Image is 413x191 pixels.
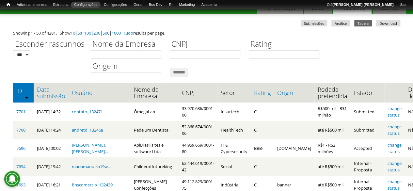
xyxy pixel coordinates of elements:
[50,2,71,8] a: Estrutura
[24,95,29,99] img: ordem crescente
[314,157,351,176] td: até R$500 mil
[354,20,372,26] a: Tabela
[13,30,400,36] div: Showing 1 - 50 of 4281. Show | | | | | | results per page.
[388,179,402,191] a: change status
[16,182,25,188] a: 7693
[179,83,217,103] th: CNPJ
[34,121,69,139] td: [DATE] 14:24
[131,83,179,103] th: Nome da Empresa
[170,39,245,50] label: CNPJ
[77,30,82,36] a: 50
[91,61,166,72] label: Origem
[16,145,25,151] a: 7696
[314,103,351,121] td: R$500 mil - R$1 milhão
[13,39,87,50] label: Esconder rascunhos
[37,86,65,99] a: Data submissão
[130,2,146,8] a: Geral
[179,103,217,121] td: 33.970.686/0001-00
[217,121,251,139] td: HealthTech
[34,157,69,176] td: [DATE] 19:42
[71,2,101,8] a: Configurações
[314,121,351,139] td: até R$500 mil
[388,105,402,118] a: change status
[72,182,113,188] a: finscomercio_132439
[251,121,274,139] td: C
[217,103,251,121] td: Insurtech
[131,121,179,139] td: Pede um Dentista
[176,2,198,8] a: Marketing
[103,30,109,36] a: 500
[16,164,25,169] a: 7694
[251,139,274,157] td: BBB-
[376,20,400,26] a: Download
[166,2,176,8] a: RI
[34,139,69,157] td: [DATE] 00:02
[179,157,217,176] td: 62.444.619/0001-42
[93,30,100,36] a: 200
[34,103,69,121] td: [DATE] 14:32
[16,88,30,94] a: ID
[254,89,271,96] a: Rating
[251,157,274,176] td: C
[3,2,13,8] a: Início
[179,139,217,157] td: 44.959.669/0001-80
[217,83,251,103] th: Setor
[72,109,103,115] a: contato_132471
[146,2,166,8] a: Bus Dev
[179,121,217,139] td: 52.868.674/0001-06
[351,121,384,139] td: Submitted
[397,2,410,8] a: Sair
[277,89,311,96] a: Origin
[13,2,50,8] a: Adicionar empresa
[331,20,350,26] a: Análise
[388,160,402,173] a: change status
[314,139,351,157] td: R$1 - R$2 milhões
[274,139,314,157] td: [DOMAIN_NAME]
[351,83,384,103] th: Estado
[131,139,179,157] td: ApiBrasil sites e software Ltda
[217,157,251,176] td: Social
[71,30,75,36] a: 10
[72,127,103,133] a: andretd_132468
[123,30,133,36] a: Tudo
[16,127,25,133] a: 7700
[251,103,274,121] td: C
[217,139,251,157] td: IT & Cypersecurity
[198,2,220,8] a: Academia
[91,39,166,50] label: Nome da Empresa
[131,103,179,121] td: ÔmegaLab
[351,139,384,157] td: Accepted
[332,3,393,7] strong: [PERSON_NAME].[PERSON_NAME]
[84,30,91,36] a: 100
[388,124,402,136] a: change status
[351,103,384,121] td: Submitted
[388,142,402,154] a: change status
[16,109,25,115] a: 7701
[351,157,384,176] td: Internal - Proposta
[314,83,351,103] th: Rodada pretendida
[72,89,127,96] a: Usuário
[101,2,130,8] a: Configurações
[131,157,179,176] td: Childeroffutureking
[7,2,10,7] span: Início
[72,142,108,154] a: [PERSON_NAME].[PERSON_NAME]...
[324,2,397,8] a: Olá[PERSON_NAME].[PERSON_NAME]
[72,164,111,169] a: mariamanuela19w...
[249,39,324,50] label: Rating
[112,30,121,36] a: 1000
[301,20,327,26] a: Submissões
